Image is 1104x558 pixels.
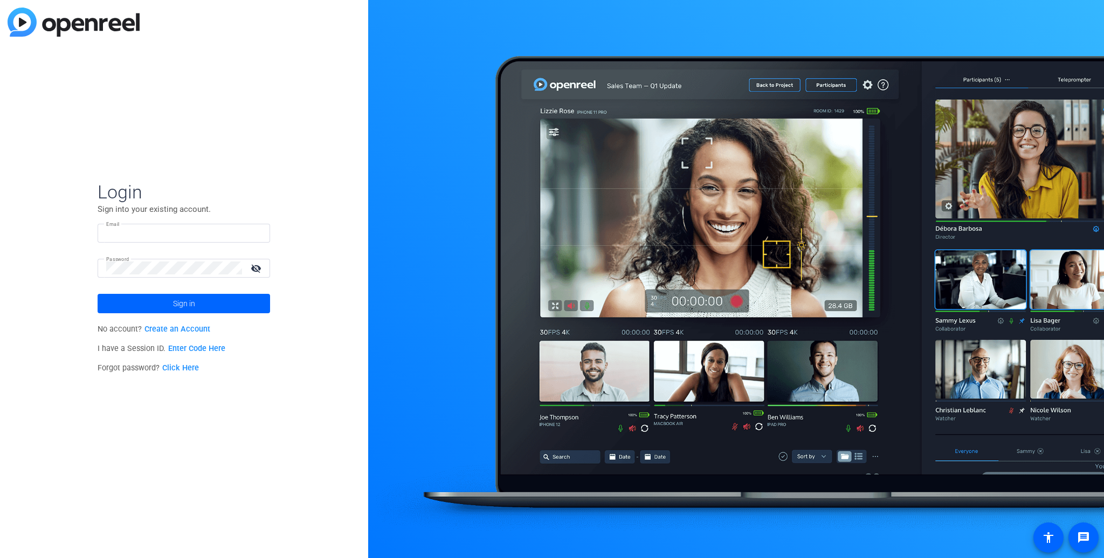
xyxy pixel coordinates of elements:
[8,8,140,37] img: blue-gradient.svg
[98,181,270,203] span: Login
[106,256,129,262] mat-label: Password
[98,325,210,334] span: No account?
[144,325,210,334] a: Create an Account
[168,344,225,353] a: Enter Code Here
[1042,531,1055,544] mat-icon: accessibility
[244,260,270,276] mat-icon: visibility_off
[1077,531,1090,544] mat-icon: message
[98,294,270,313] button: Sign in
[98,363,199,373] span: Forgot password?
[106,226,261,239] input: Enter Email Address
[173,290,195,317] span: Sign in
[98,344,225,353] span: I have a Session ID.
[98,203,270,215] p: Sign into your existing account.
[106,221,120,227] mat-label: Email
[162,363,199,373] a: Click Here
